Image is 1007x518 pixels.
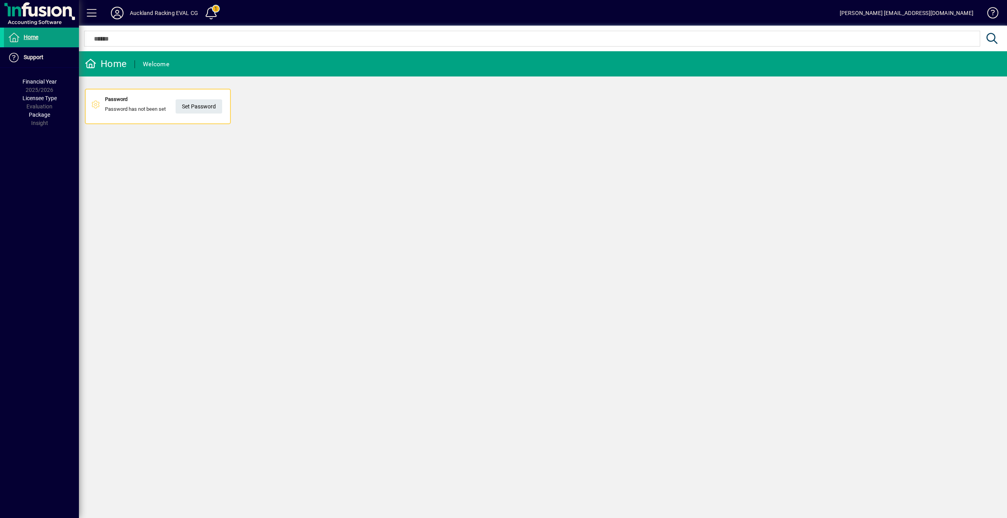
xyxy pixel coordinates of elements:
[85,58,127,70] div: Home
[22,95,57,101] span: Licensee Type
[130,7,198,19] div: Auckland Racking EVAL CG
[176,99,222,114] a: Set Password
[29,112,50,118] span: Package
[24,34,38,40] span: Home
[981,2,997,27] a: Knowledge Base
[24,54,43,60] span: Support
[143,58,169,71] div: Welcome
[4,48,79,67] a: Support
[840,7,973,19] div: [PERSON_NAME] [EMAIL_ADDRESS][DOMAIN_NAME]
[105,95,166,117] div: Password has not been set
[105,6,130,20] button: Profile
[182,100,216,113] span: Set Password
[105,95,166,103] div: Password
[22,78,57,85] span: Financial Year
